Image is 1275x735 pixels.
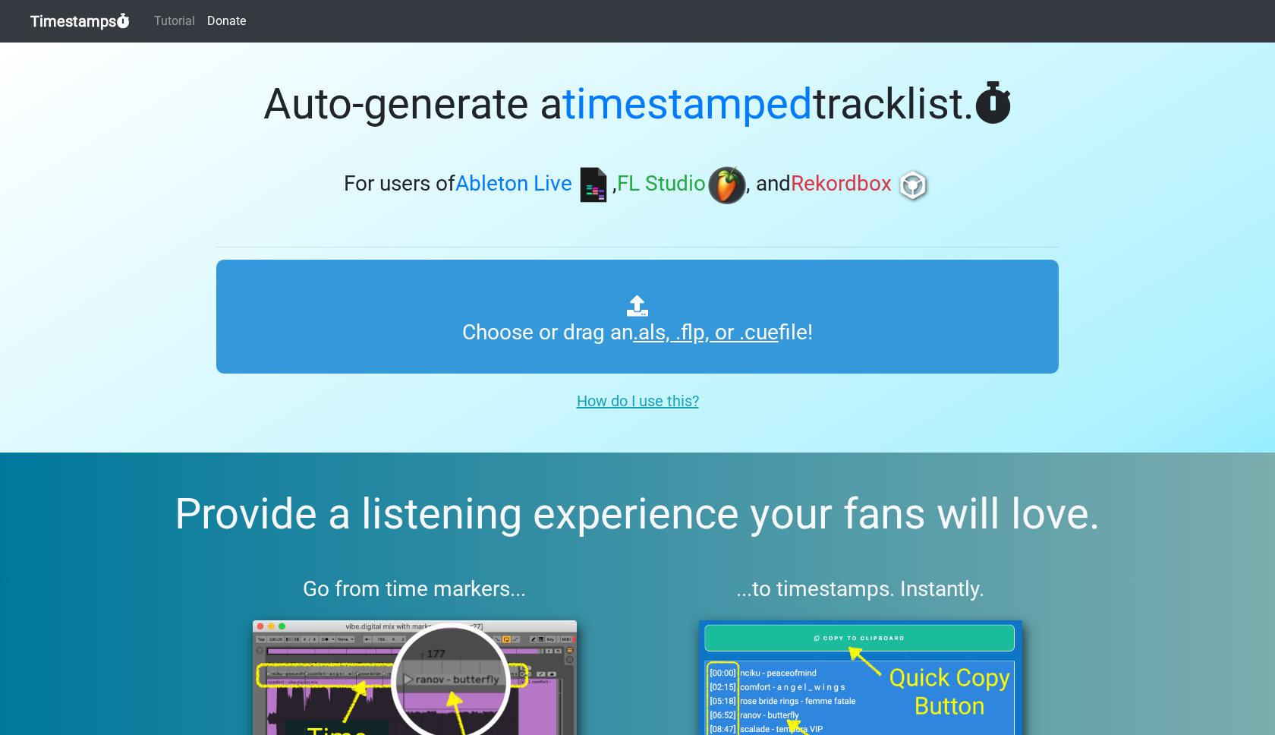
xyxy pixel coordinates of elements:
[216,166,1059,204] h3: For users of , , and
[216,576,613,602] h3: Go from time markers...
[894,166,932,204] img: rb.png
[663,576,1059,602] h3: ...to timestamps. Instantly.
[791,172,892,197] span: Rekordbox
[148,6,201,36] a: Tutorial
[708,166,746,204] img: fl.png
[617,172,706,197] span: FL Studio
[216,79,1059,130] h1: Auto-generate a tracklist.
[562,79,813,129] span: timestamped
[575,166,612,204] img: ableton.png
[36,489,1239,540] h2: Provide a listening experience your fans will love.
[201,6,252,36] a: Donate
[30,6,130,36] a: Timestamps
[577,392,699,410] u: How do I use this?
[455,172,572,197] span: Ableton Live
